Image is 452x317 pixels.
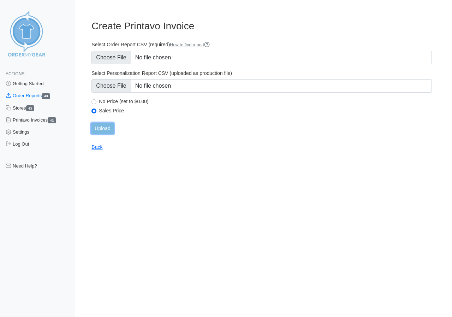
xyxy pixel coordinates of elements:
[91,123,113,134] input: Upload
[91,70,432,76] label: Select Personalization Report CSV (uploaded as production file)
[99,107,432,114] label: Sales Price
[170,42,210,47] a: How to find report
[99,98,432,105] label: No Price (set to $0.00)
[91,20,432,32] h3: Create Printavo Invoice
[26,105,35,111] span: 43
[6,71,24,76] span: Actions
[48,117,56,123] span: 42
[91,41,432,48] label: Select Order Report CSV (required)
[42,93,50,99] span: 43
[91,144,102,150] a: Back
